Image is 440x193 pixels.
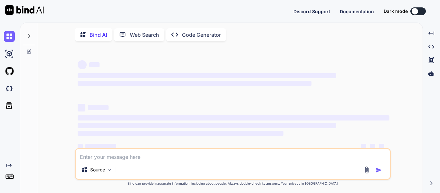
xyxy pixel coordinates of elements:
[78,73,336,78] span: ‌
[78,144,83,149] span: ‌
[340,8,374,15] button: Documentation
[90,167,105,173] p: Source
[361,144,366,149] span: ‌
[363,166,370,174] img: attachment
[379,144,384,149] span: ‌
[78,115,389,121] span: ‌
[340,9,374,14] span: Documentation
[90,31,107,39] p: Bind AI
[85,144,116,149] span: ‌
[4,31,15,42] img: chat
[78,60,87,69] span: ‌
[384,8,408,14] span: Dark mode
[4,83,15,94] img: darkCloudIdeIcon
[182,31,221,39] p: Code Generator
[107,167,112,173] img: Pick Models
[78,131,283,136] span: ‌
[130,31,159,39] p: Web Search
[78,104,85,111] span: ‌
[75,181,391,186] p: Bind can provide inaccurate information, including about people. Always double-check its answers....
[88,105,109,110] span: ‌
[78,123,336,128] span: ‌
[293,9,330,14] span: Discord Support
[4,66,15,77] img: githubLight
[4,48,15,59] img: ai-studio
[293,8,330,15] button: Discord Support
[376,167,382,173] img: icon
[89,62,100,67] span: ‌
[370,144,375,149] span: ‌
[5,5,44,15] img: Bind AI
[78,81,311,86] span: ‌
